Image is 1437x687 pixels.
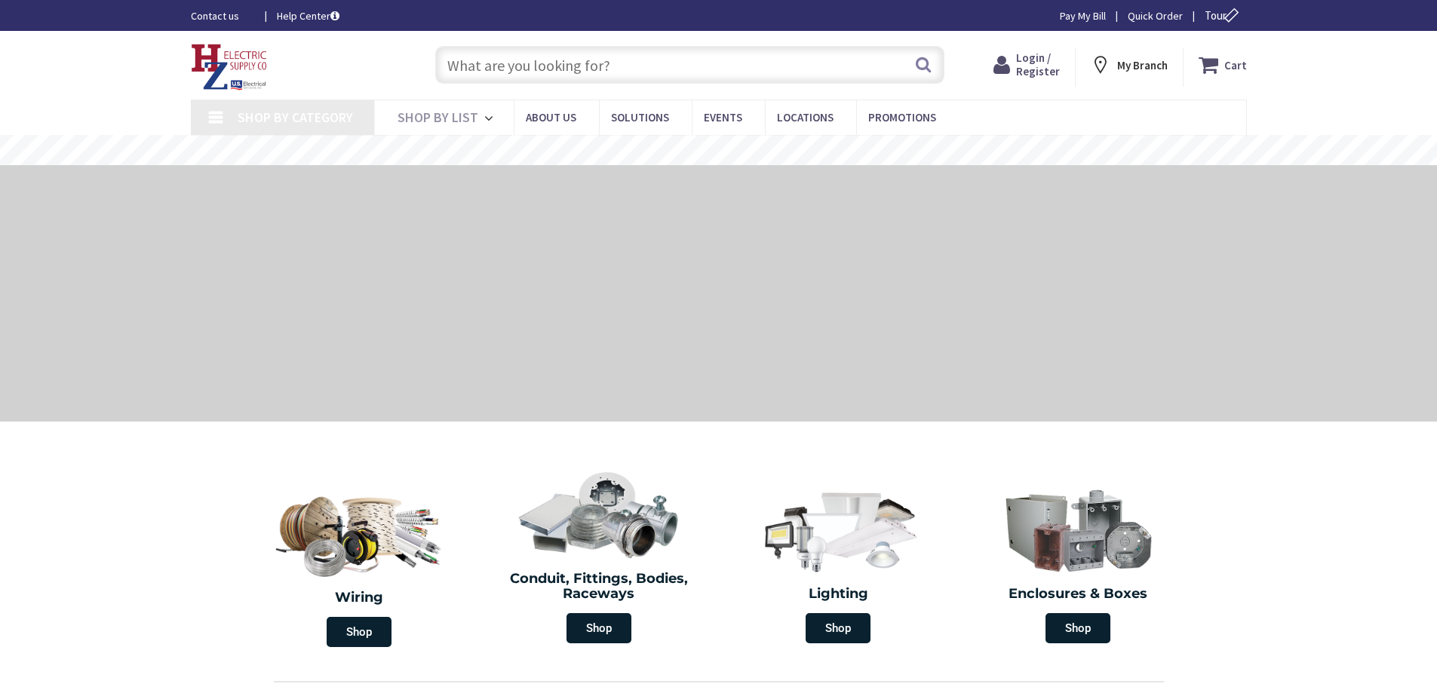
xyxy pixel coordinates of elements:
[1224,51,1247,78] strong: Cart
[247,590,472,606] h2: Wiring
[993,51,1060,78] a: Login / Register
[868,110,936,124] span: Promotions
[704,110,742,124] span: Events
[777,110,834,124] span: Locations
[327,617,391,647] span: Shop
[1117,58,1168,72] strong: My Branch
[435,46,944,84] input: What are you looking for?
[611,110,669,124] span: Solutions
[1060,8,1106,23] a: Pay My Bill
[1128,8,1183,23] a: Quick Order
[730,587,947,602] h2: Lighting
[969,587,1187,602] h2: Enclosures & Boxes
[723,478,955,651] a: Lighting Shop
[191,8,253,23] a: Contact us
[962,478,1194,651] a: Enclosures & Boxes Shop
[240,478,480,655] a: Wiring Shop
[806,613,870,643] span: Shop
[191,44,268,90] img: HZ Electric Supply
[1090,51,1168,78] div: My Branch
[238,109,353,126] span: Shop By Category
[526,110,576,124] span: About Us
[1199,51,1247,78] a: Cart
[1205,8,1243,23] span: Tour
[1016,51,1060,78] span: Login / Register
[567,613,631,643] span: Shop
[483,463,715,651] a: Conduit, Fittings, Bodies, Raceways Shop
[490,572,708,602] h2: Conduit, Fittings, Bodies, Raceways
[277,8,339,23] a: Help Center
[398,109,478,126] span: Shop By List
[1046,613,1110,643] span: Shop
